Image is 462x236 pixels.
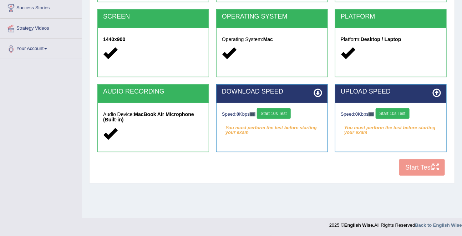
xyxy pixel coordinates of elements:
strong: 1440x900 [103,36,125,42]
div: 2025 © All Rights Reserved [329,218,462,229]
strong: Desktop / Laptop [361,36,401,42]
a: Your Account [0,39,82,57]
strong: Mac [263,36,273,42]
button: Start 10s Test [257,108,291,119]
div: Speed: Kbps [222,108,322,121]
h5: Platform: [341,37,441,42]
h2: AUDIO RECORDING [103,88,203,95]
strong: 0 [355,111,358,117]
button: Start 10s Test [376,108,410,119]
strong: English Wise. [344,222,374,228]
h2: DOWNLOAD SPEED [222,88,322,95]
em: You must perform the test before starting your exam [222,122,322,133]
h5: Audio Device: [103,112,203,123]
strong: 0 [237,111,239,117]
h2: PLATFORM [341,13,441,20]
a: Back to English Wise [415,222,462,228]
em: You must perform the test before starting your exam [341,122,441,133]
img: ajax-loader-fb-connection.gif [369,112,374,116]
a: Strategy Videos [0,19,82,36]
strong: MacBook Air Microphone (Built-in) [103,111,194,122]
h5: Operating System: [222,37,322,42]
div: Speed: Kbps [341,108,441,121]
h2: UPLOAD SPEED [341,88,441,95]
h2: OPERATING SYSTEM [222,13,322,20]
img: ajax-loader-fb-connection.gif [250,112,255,116]
h2: SCREEN [103,13,203,20]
